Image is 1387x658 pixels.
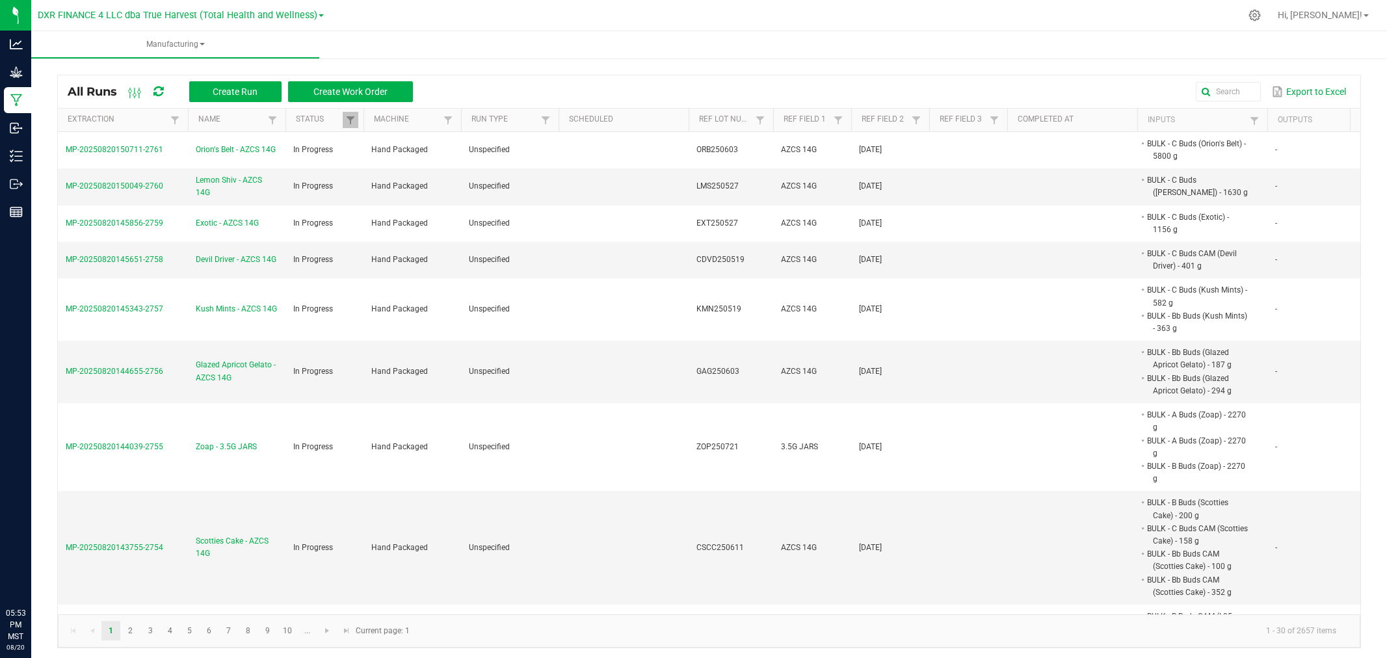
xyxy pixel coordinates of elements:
a: Run TypeSortable [471,114,537,125]
span: MP-20250820144039-2755 [66,442,163,451]
li: BULK - C Buds ([PERSON_NAME]) - 1630 g [1145,174,1248,199]
span: Hand Packaged [371,145,428,154]
span: [DATE] [859,255,882,264]
kendo-pager: Current page: 1 [58,614,1360,648]
span: ZOP250721 [696,442,739,451]
a: Go to the last page [337,621,356,640]
span: In Progress [293,367,333,376]
kendo-pager-info: 1 - 30 of 2657 items [417,620,1347,642]
inline-svg: Reports [10,205,23,218]
span: Hand Packaged [371,442,428,451]
a: Filter [908,112,924,128]
a: Page 2 [121,621,140,640]
span: Hand Packaged [371,255,428,264]
span: Hand Packaged [371,367,428,376]
span: GAG250603 [696,367,739,376]
span: Create Run [213,86,258,97]
li: BULK - B Buds (Zoap) - 2270 g [1145,460,1248,485]
span: MP-20250820150049-2760 [66,181,163,191]
span: Go to the next page [322,625,332,636]
li: BULK - Bb Buds CAM (Scotties Cake) - 100 g [1145,547,1248,573]
a: Filter [752,112,768,128]
span: AZCS 14G [781,304,817,313]
a: MachineSortable [374,114,440,125]
span: AZCS 14G [781,145,817,154]
span: Unspecified [469,255,510,264]
span: MP-20250820145651-2758 [66,255,163,264]
span: In Progress [293,543,333,552]
span: AZCS 14G [781,218,817,228]
span: MP-20250820150711-2761 [66,145,163,154]
span: Lemon Shiv - AZCS 14G [196,174,278,199]
div: All Runs [68,81,423,103]
inline-svg: Grow [10,66,23,79]
span: AZCS 14G [781,367,817,376]
span: [DATE] [859,218,882,228]
li: BULK - C Buds (Orion's Belt) - 5800 g [1145,137,1248,163]
a: Manufacturing [31,31,319,59]
li: BULK - C Buds CAM (Scotties Cake) - 158 g [1145,522,1248,547]
span: [DATE] [859,304,882,313]
li: BULK - Bb Buds CAM (Scotties Cake) - 352 g [1145,573,1248,599]
span: In Progress [293,181,333,191]
a: ScheduledSortable [569,114,683,125]
span: Manufacturing [31,39,319,50]
a: NameSortable [198,114,264,125]
a: Ref Lot NumberSortable [699,114,752,125]
a: Filter [986,112,1002,128]
span: Zoap - 3.5G JARS [196,441,257,453]
span: DXR FINANCE 4 LLC dba True Harvest (Total Health and Wellness) [38,10,317,21]
a: Go to the next page [318,621,337,640]
span: Glazed Apricot Gelato - AZCS 14G [196,359,278,384]
a: Ref Field 2Sortable [862,114,908,125]
span: Kush Mints - AZCS 14G [196,303,277,315]
a: Filter [167,112,183,128]
a: StatusSortable [296,114,342,125]
span: CSCC250611 [696,543,744,552]
span: Unspecified [469,218,510,228]
span: ORB250603 [696,145,738,154]
li: BULK - Bb Buds (Glazed Apricot Gelato) - 187 g [1145,346,1248,371]
a: Page 6 [200,621,218,640]
inline-svg: Inventory [10,150,23,163]
span: Unspecified [469,543,510,552]
span: Exotic - AZCS 14G [196,217,259,230]
span: MP-20250820144655-2756 [66,367,163,376]
a: Filter [265,112,280,128]
span: EXT250527 [696,218,738,228]
li: BULK - C Buds (Exotic) - 1156 g [1145,211,1248,236]
p: 08/20 [6,642,25,652]
span: CDVD250519 [696,255,745,264]
span: [DATE] [859,145,882,154]
li: BULK - A Buds (Zoap) - 2270 g [1145,408,1248,434]
li: BULK - B Buds CAM (I-95 Cookies) - 434 g [1145,610,1248,635]
a: Page 8 [239,621,258,640]
button: Export to Excel [1269,81,1349,103]
div: Manage settings [1247,9,1263,21]
span: LMS250527 [696,181,739,191]
a: Page 4 [161,621,179,640]
span: MP-20250820143755-2754 [66,543,163,552]
a: Filter [830,112,846,128]
inline-svg: Outbound [10,178,23,191]
span: Hand Packaged [371,543,428,552]
li: BULK - C Buds (Kush Mints) - 582 g [1145,283,1248,309]
li: BULK - C Buds CAM (Devil Driver) - 401 g [1145,247,1248,272]
span: In Progress [293,218,333,228]
li: BULK - B Buds (Scotties Cake) - 200 g [1145,496,1248,521]
a: Page 7 [219,621,238,640]
inline-svg: Inbound [10,122,23,135]
button: Create Work Order [288,81,413,102]
a: Ref Field 3Sortable [940,114,986,125]
span: Unspecified [469,181,510,191]
span: Hand Packaged [371,181,428,191]
span: Hand Packaged [371,218,428,228]
span: In Progress [293,442,333,451]
span: Unspecified [469,367,510,376]
a: ExtractionSortable [68,114,166,125]
li: BULK - Bb Buds (Kush Mints) - 363 g [1145,309,1248,335]
span: In Progress [293,255,333,264]
span: AZCS 14G [781,181,817,191]
button: Create Run [189,81,282,102]
a: Page 11 [298,621,317,640]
